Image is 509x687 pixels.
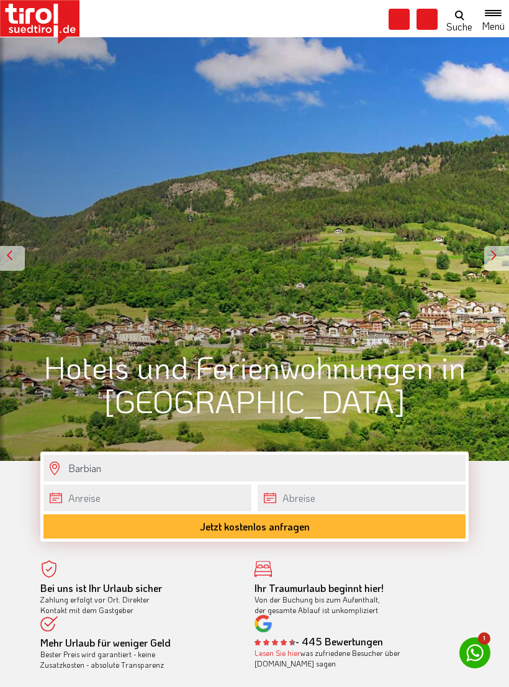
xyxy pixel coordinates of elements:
[477,7,509,31] button: Toggle navigation
[459,637,490,668] a: 1
[389,9,410,30] i: Karte öffnen
[254,635,383,648] b: - 445 Bewertungen
[40,581,162,594] b: Bei uns ist Ihr Urlaub sicher
[40,638,236,670] div: Bester Preis wird garantiert - keine Zusatzkosten - absolute Transparenz
[254,648,300,658] a: Lesen Sie hier
[43,455,466,481] input: Wo soll's hingehen?
[40,350,469,418] h1: Hotels und Ferienwohnungen in [GEOGRAPHIC_DATA]
[478,632,490,645] span: 1
[40,636,171,649] b: Mehr Urlaub für weniger Geld
[417,9,438,30] i: Fotogalerie
[43,485,251,511] input: Anreise
[43,514,466,539] button: Jetzt kostenlos anfragen
[254,648,450,669] div: was zufriedene Besucher über [DOMAIN_NAME] sagen
[254,581,384,594] b: Ihr Traumurlaub beginnt hier!
[258,485,466,511] input: Abreise
[40,583,236,615] div: Zahlung erfolgt vor Ort. Direkter Kontakt mit dem Gastgeber
[254,615,272,632] img: google
[254,583,450,615] div: Von der Buchung bis zum Aufenthalt, der gesamte Ablauf ist unkompliziert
